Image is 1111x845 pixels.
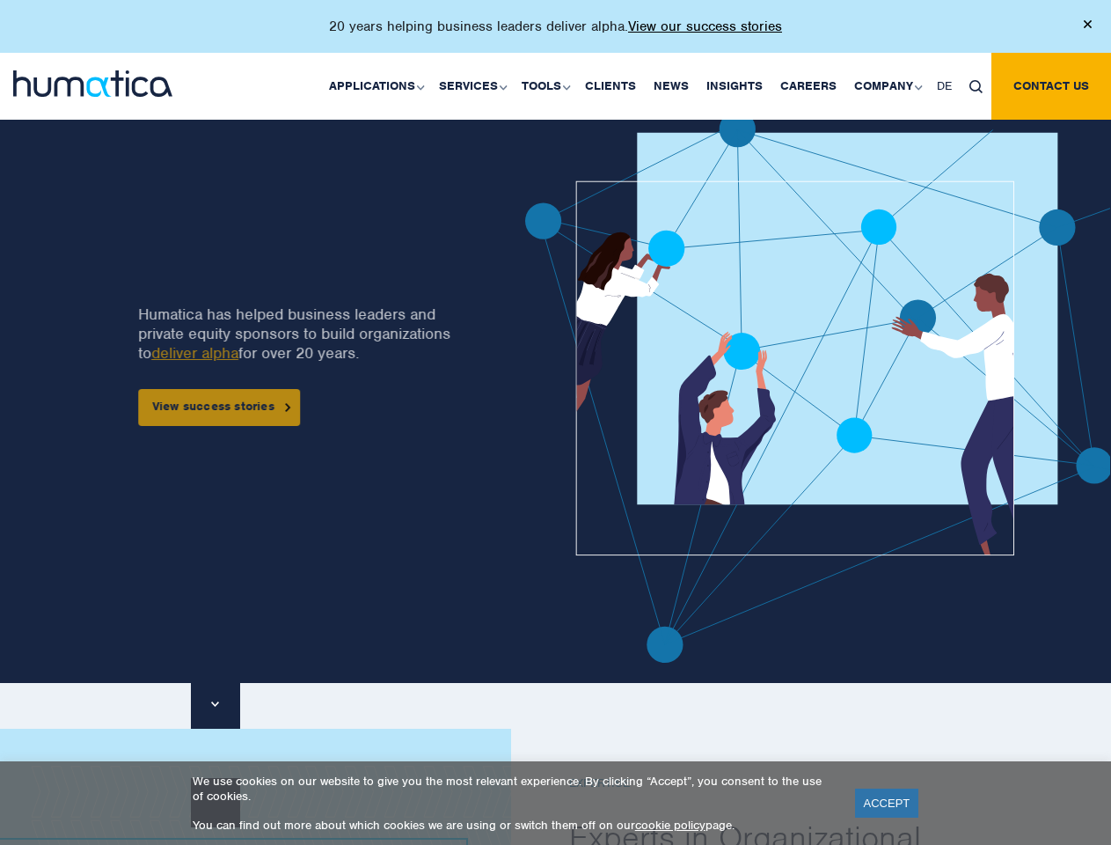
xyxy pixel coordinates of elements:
a: News [645,53,698,120]
img: arrowicon [285,403,290,411]
img: search_icon [969,80,983,93]
a: Company [845,53,928,120]
a: Clients [576,53,645,120]
a: Careers [771,53,845,120]
a: cookie policy [635,818,705,833]
a: Tools [513,53,576,120]
p: Humatica has helped business leaders and private equity sponsors to build organizations to for ov... [138,305,462,363]
a: Contact us [991,53,1111,120]
a: deliver alpha [151,343,238,363]
a: Applications [320,53,430,120]
p: We use cookies on our website to give you the most relevant experience. By clicking “Accept”, you... [193,774,833,804]
p: You can find out more about which cookies we are using or switch them off on our page. [193,818,833,833]
img: downarrow [211,702,219,707]
a: View our success stories [628,18,782,35]
img: logo [13,70,172,97]
a: DE [928,53,961,120]
a: ACCEPT [855,789,919,818]
a: View success stories [138,389,300,426]
a: Services [430,53,513,120]
a: Insights [698,53,771,120]
p: 20 years helping business leaders deliver alpha. [329,18,782,35]
span: DE [937,78,952,93]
